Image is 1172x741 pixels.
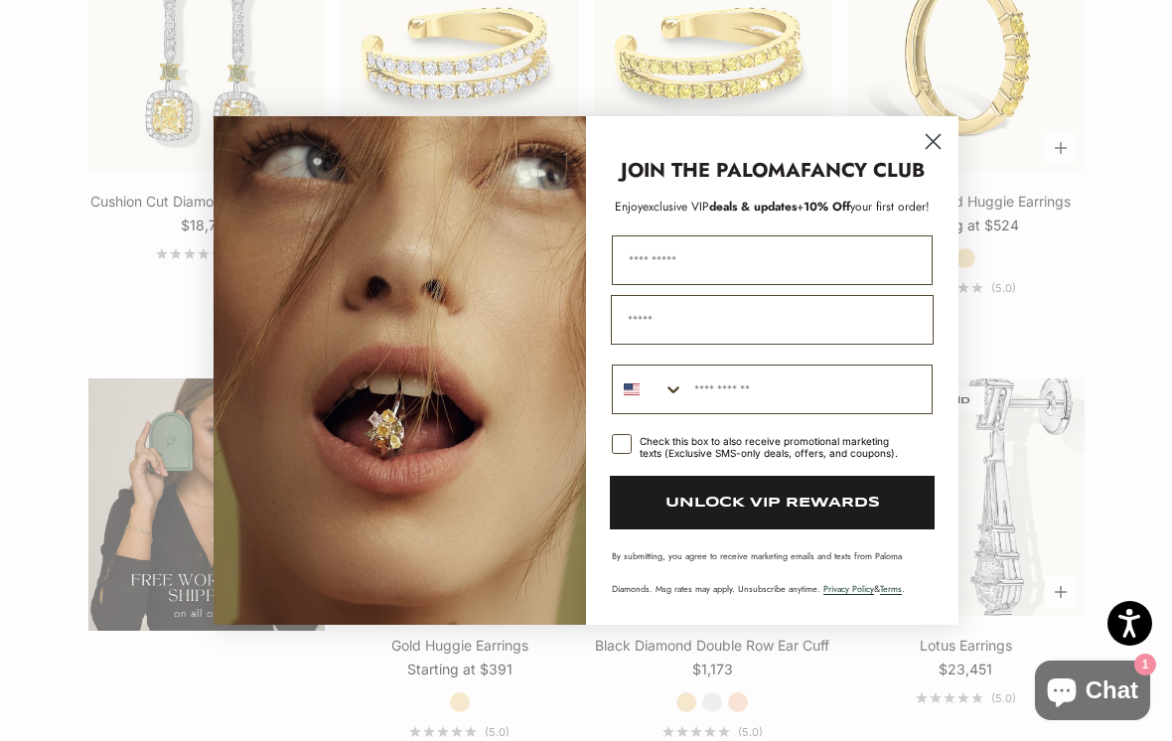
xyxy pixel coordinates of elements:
input: Phone Number [684,366,932,413]
img: Loading... [214,116,586,625]
span: exclusive VIP [643,198,709,216]
div: Check this box to also receive promotional marketing texts (Exclusive SMS-only deals, offers, and... [640,435,909,459]
a: Privacy Policy [823,582,874,595]
p: By submitting, you agree to receive marketing emails and texts from Paloma Diamonds. Msg rates ma... [612,549,933,595]
a: Terms [880,582,902,595]
button: UNLOCK VIP REWARDS [610,476,935,529]
span: 10% Off [804,198,850,216]
strong: JOIN THE PALOMA [621,156,801,185]
span: deals & updates [643,198,797,216]
span: + your first order! [797,198,930,216]
strong: FANCY CLUB [801,156,925,185]
input: Email [611,295,934,345]
span: Enjoy [615,198,643,216]
img: United States [624,381,640,397]
span: & . [823,582,905,595]
input: First Name [612,235,933,285]
button: Close dialog [916,124,951,159]
button: Search Countries [613,366,684,413]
